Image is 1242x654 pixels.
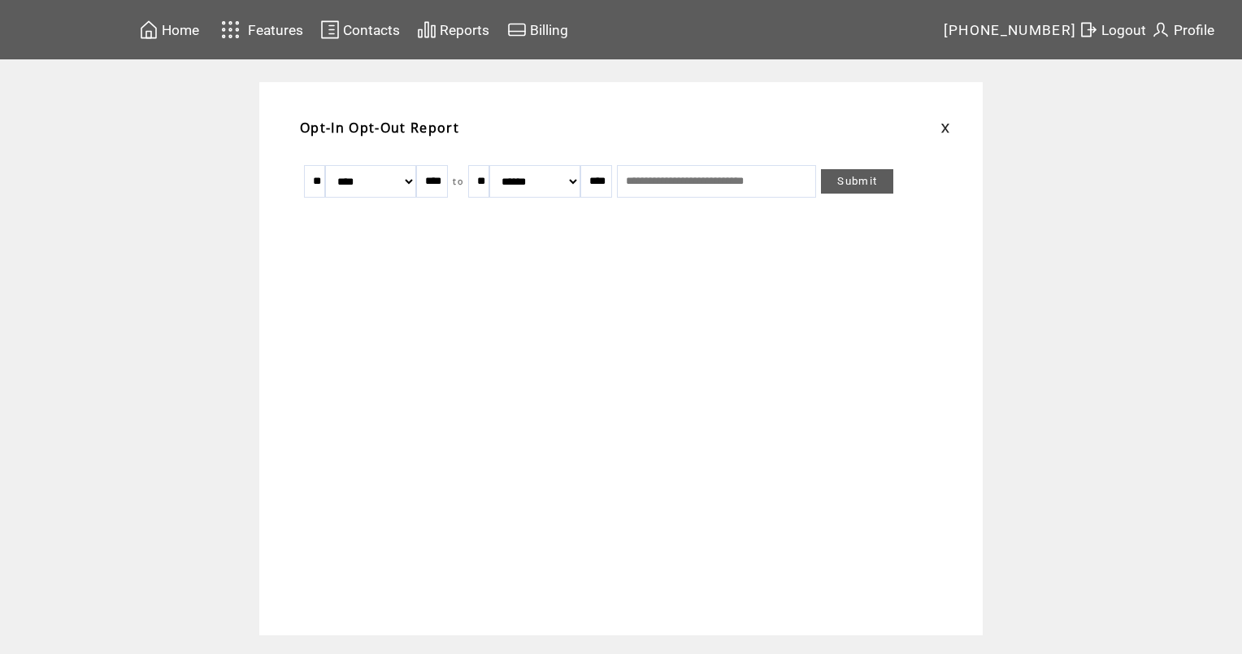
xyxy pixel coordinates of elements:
[507,20,527,40] img: creidtcard.svg
[300,119,459,137] span: Opt-In Opt-Out Report
[440,22,489,38] span: Reports
[417,20,436,40] img: chart.svg
[1174,22,1214,38] span: Profile
[1076,17,1149,42] a: Logout
[1101,22,1146,38] span: Logout
[162,22,199,38] span: Home
[248,22,303,38] span: Features
[320,20,340,40] img: contacts.svg
[1149,17,1217,42] a: Profile
[821,169,893,194] a: Submit
[139,20,159,40] img: home.svg
[530,22,568,38] span: Billing
[453,176,463,187] span: to
[318,17,402,42] a: Contacts
[137,17,202,42] a: Home
[343,22,400,38] span: Contacts
[415,17,492,42] a: Reports
[1079,20,1098,40] img: exit.svg
[214,14,306,46] a: Features
[505,17,571,42] a: Billing
[1151,20,1170,40] img: profile.svg
[944,22,1077,38] span: [PHONE_NUMBER]
[216,16,245,43] img: features.svg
